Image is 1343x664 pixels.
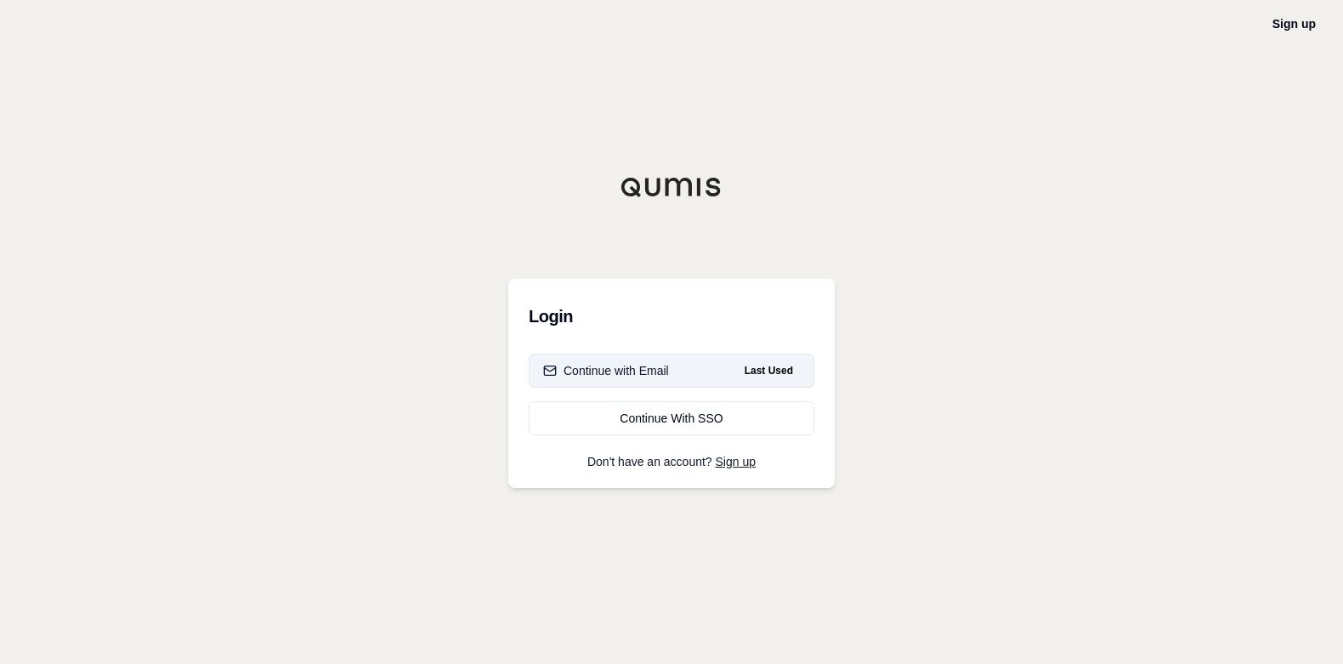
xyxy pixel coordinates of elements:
[543,362,669,379] div: Continue with Email
[529,456,814,468] p: Don't have an account?
[1272,17,1316,31] a: Sign up
[716,455,756,468] a: Sign up
[529,401,814,435] a: Continue With SSO
[543,410,800,427] div: Continue With SSO
[529,354,814,388] button: Continue with EmailLast Used
[620,177,722,197] img: Qumis
[738,360,800,381] span: Last Used
[529,299,814,333] h3: Login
